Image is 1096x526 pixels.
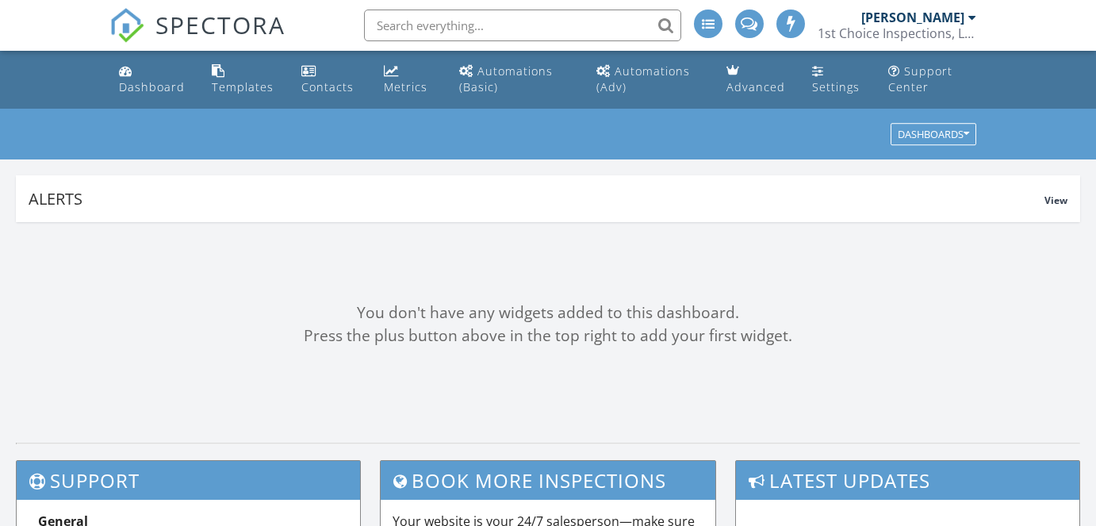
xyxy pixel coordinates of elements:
a: Settings [806,57,869,102]
h3: Support [17,461,360,500]
div: You don't have any widgets added to this dashboard. [16,301,1080,324]
div: Metrics [384,79,427,94]
div: Automations (Basic) [459,63,553,94]
div: [PERSON_NAME] [861,10,964,25]
div: Dashboards [898,129,969,140]
a: Templates [205,57,282,102]
a: Metrics [377,57,440,102]
span: View [1044,194,1067,207]
a: SPECTORA [109,21,285,55]
a: Contacts [295,57,365,102]
h3: Book More Inspections [381,461,715,500]
div: Alerts [29,188,1044,209]
div: Templates [212,79,274,94]
div: Settings [812,79,860,94]
span: SPECTORA [155,8,285,41]
div: Automations (Adv) [596,63,690,94]
div: Advanced [726,79,785,94]
a: Automations (Basic) [453,57,577,102]
img: The Best Home Inspection Software - Spectora [109,8,144,43]
div: Contacts [301,79,354,94]
a: Dashboard [113,57,193,102]
div: Press the plus button above in the top right to add your first widget. [16,324,1080,347]
div: 1st Choice Inspections, LLC [818,25,976,41]
button: Dashboards [891,124,976,146]
input: Search everything... [364,10,681,41]
h3: Latest Updates [736,461,1079,500]
div: Support Center [888,63,952,94]
a: Advanced [720,57,794,102]
a: Automations (Advanced) [590,57,707,102]
div: Dashboard [119,79,185,94]
a: Support Center [882,57,983,102]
